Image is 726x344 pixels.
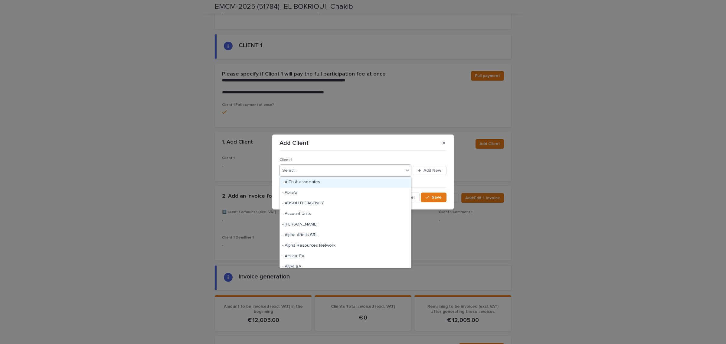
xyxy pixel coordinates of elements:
div: - A-Th & associates [280,177,411,188]
button: Add New [413,166,446,175]
div: - Abrafa [280,188,411,198]
p: Add Client [280,139,309,147]
span: Client 1 [280,158,292,162]
div: - ANMI SA [280,262,411,272]
div: - AKANTHA SRL [280,219,411,230]
span: Add New [423,168,441,173]
div: Select... [282,167,297,174]
div: - ABSOLUTE AGENCY [280,198,411,209]
button: Save [421,193,446,202]
div: - Alpha Arietis SRL [280,230,411,241]
div: - Amikur BV [280,251,411,262]
span: Save [432,195,442,200]
div: - Alpha Resources Network [280,241,411,251]
div: - Account Units [280,209,411,219]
